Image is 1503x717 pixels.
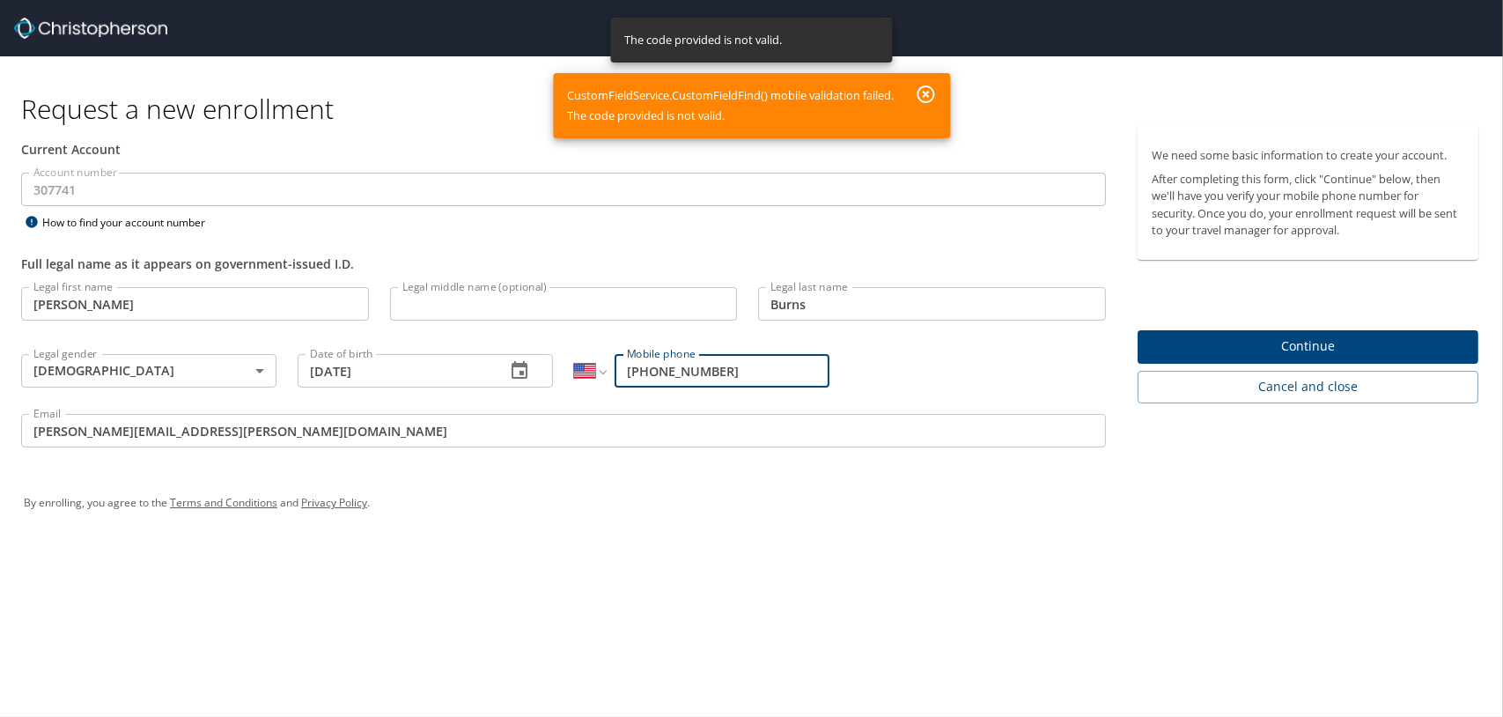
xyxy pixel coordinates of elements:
input: Enter phone number [615,354,829,388]
div: Full legal name as it appears on government-issued I.D. [21,255,1106,273]
p: We need some basic information to create your account. [1152,147,1464,164]
div: [DEMOGRAPHIC_DATA] [21,354,276,388]
p: After completing this form, click "Continue" below, then we'll have you verify your mobile phone ... [1152,171,1464,239]
span: Cancel and close [1152,376,1464,398]
img: cbt logo [14,18,167,39]
a: Terms and Conditions [170,495,277,510]
button: Continue [1138,330,1478,365]
div: By enrolling, you agree to the and . [24,481,1479,525]
h1: Request a new enrollment [21,92,1492,126]
button: Cancel and close [1138,371,1478,403]
div: Current Account [21,140,1106,159]
div: How to find your account number [21,211,241,233]
span: Continue [1152,336,1464,358]
input: MM/DD/YYYY [298,354,491,388]
div: The code provided is not valid. [625,23,783,57]
a: Privacy Policy [301,495,367,510]
div: CustomFieldService.CustomFieldFind() mobile validation failed. The code provided is not valid. [567,78,894,133]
